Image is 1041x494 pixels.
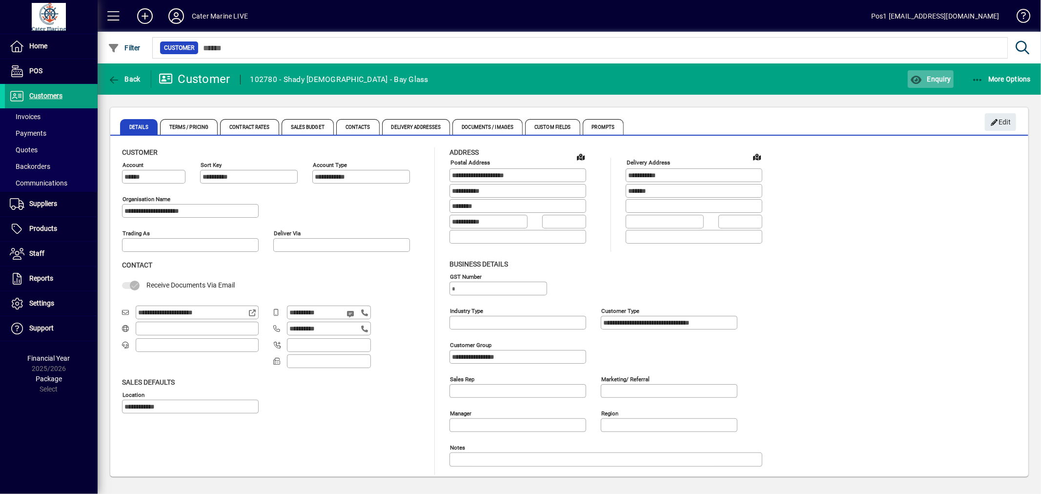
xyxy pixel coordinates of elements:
a: Communications [5,175,98,191]
mat-label: Account Type [313,162,347,168]
span: Suppliers [29,200,57,207]
app-page-header-button: Back [98,70,151,88]
a: Invoices [5,108,98,125]
div: Cater Marine LIVE [192,8,248,24]
span: Products [29,225,57,232]
span: Package [36,375,62,383]
span: Customer [122,148,158,156]
button: More Options [969,70,1034,88]
mat-label: Region [601,410,618,416]
mat-label: GST Number [450,273,482,280]
span: Edit [990,114,1011,130]
span: POS [29,67,42,75]
span: Customers [29,92,62,100]
div: 102780 - Shady [DEMOGRAPHIC_DATA] - Bay Glass [250,72,429,87]
span: Delivery Addresses [382,119,450,135]
span: Back [108,75,141,83]
span: Payments [10,129,46,137]
mat-label: Trading as [122,230,150,237]
a: Reports [5,267,98,291]
a: Home [5,34,98,59]
a: Quotes [5,142,98,158]
span: Sales defaults [122,378,175,386]
mat-label: Manager [450,410,471,416]
span: Business details [449,260,508,268]
div: Customer [159,71,230,87]
span: Invoices [10,113,41,121]
button: Filter [105,39,143,57]
mat-label: Notes [450,444,465,451]
span: Prompts [583,119,624,135]
button: Add [129,7,161,25]
mat-label: Sales rep [450,375,474,382]
span: Documents / Images [452,119,523,135]
span: Details [120,119,158,135]
span: Contact [122,261,152,269]
span: Staff [29,249,44,257]
span: Settings [29,299,54,307]
span: Filter [108,44,141,52]
a: Knowledge Base [1009,2,1029,34]
mat-label: Account [122,162,143,168]
span: Enquiry [910,75,951,83]
span: Contract Rates [220,119,279,135]
span: Sales Budget [282,119,334,135]
a: View on map [573,149,589,165]
a: Backorders [5,158,98,175]
span: Contacts [336,119,380,135]
a: Settings [5,291,98,316]
span: Receive Documents Via Email [146,281,235,289]
mat-label: Sort key [201,162,222,168]
a: Staff [5,242,98,266]
span: Backorders [10,163,50,170]
a: POS [5,59,98,83]
a: Suppliers [5,192,98,216]
a: Support [5,316,98,341]
a: Products [5,217,98,241]
a: Payments [5,125,98,142]
span: Address [449,148,479,156]
mat-label: Deliver via [274,230,301,237]
button: Enquiry [908,70,953,88]
mat-label: Customer type [601,307,639,314]
span: Home [29,42,47,50]
mat-label: Customer group [450,341,491,348]
button: Send SMS [340,302,363,326]
span: More Options [972,75,1031,83]
button: Profile [161,7,192,25]
span: Support [29,324,54,332]
span: Custom Fields [525,119,580,135]
span: Terms / Pricing [160,119,218,135]
a: View on map [749,149,765,165]
span: Customer [164,43,194,53]
button: Edit [985,113,1016,131]
span: Communications [10,179,67,187]
span: Financial Year [28,354,70,362]
mat-label: Marketing/ Referral [601,375,650,382]
mat-label: Organisation name [122,196,170,203]
div: Pos1 [EMAIL_ADDRESS][DOMAIN_NAME] [871,8,1000,24]
span: Quotes [10,146,38,154]
mat-label: Location [122,391,144,398]
button: Back [105,70,143,88]
mat-label: Industry type [450,307,483,314]
span: Reports [29,274,53,282]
